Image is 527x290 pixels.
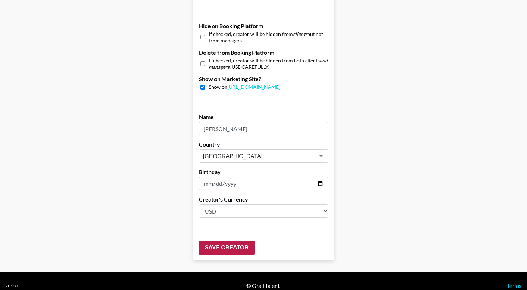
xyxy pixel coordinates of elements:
label: Name [199,113,328,121]
div: v 1.7.100 [6,284,19,288]
button: Open [316,151,326,161]
label: Hide on Booking Platform [199,23,328,30]
span: Show on [209,84,280,91]
label: Delete from Booking Platform [199,49,328,56]
label: Show on Marketing Site? [199,75,328,82]
input: Save Creator [199,241,255,255]
span: If checked, creator will be hidden from both clients . USE CAREFULLY. [209,57,328,70]
div: © Grail Talent [246,282,280,289]
em: clients [293,31,307,37]
a: [URL][DOMAIN_NAME] [227,84,280,90]
label: Creator's Currency [199,196,328,203]
label: Birthday [199,168,328,175]
a: Terms [507,282,521,289]
label: Country [199,141,328,148]
em: and managers [209,57,328,70]
span: If checked, creator will be hidden from but not from managers. [209,31,328,43]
